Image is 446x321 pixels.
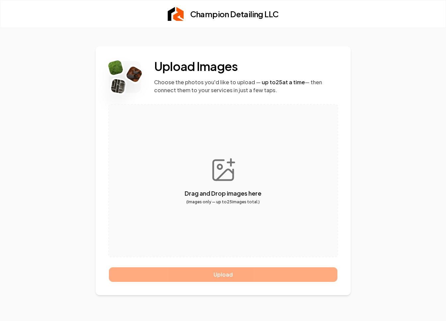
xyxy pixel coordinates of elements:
h2: Upload Images [154,60,337,73]
span: up to 25 at a time [262,79,305,86]
h2: Champion Detailing LLC [190,9,279,19]
img: Rebolt Logo [168,7,184,21]
p: Choose the photos you'd like to upload — — then connect them to your services in just a few taps. [154,78,337,94]
img: Rebolt Logo [125,65,143,83]
img: Rebolt Logo [107,59,124,76]
img: Rebolt Logo [110,78,126,94]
